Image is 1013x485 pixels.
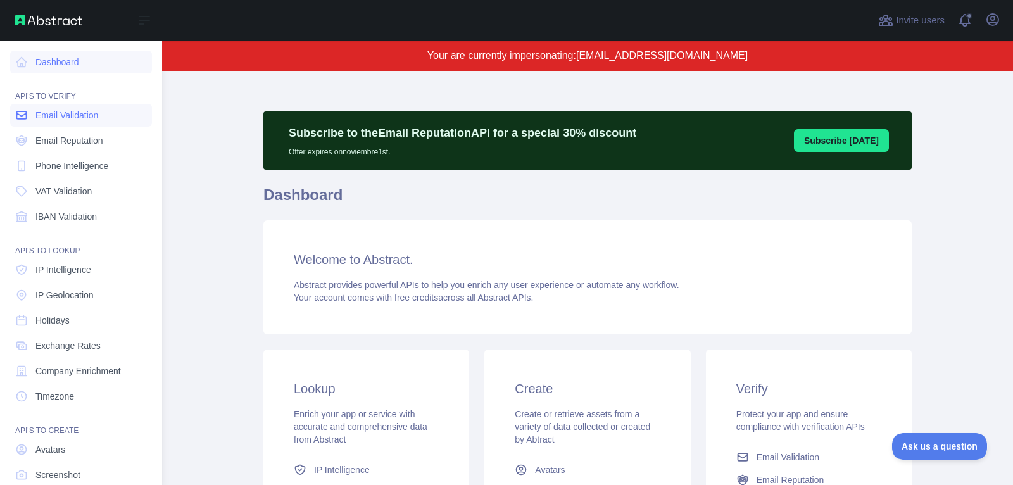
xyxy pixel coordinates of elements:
span: Exchange Rates [35,339,101,352]
span: Protect your app and ensure compliance with verification APIs [736,409,865,432]
span: Company Enrichment [35,365,121,377]
p: Subscribe to the Email Reputation API for a special 30 % discount [289,124,636,142]
p: Offer expires on noviembre 1st. [289,142,636,157]
div: API'S TO VERIFY [10,76,152,101]
button: Subscribe [DATE] [794,129,889,152]
a: Email Reputation [10,129,152,152]
a: Timezone [10,385,152,408]
a: Phone Intelligence [10,154,152,177]
span: [EMAIL_ADDRESS][DOMAIN_NAME] [576,50,748,61]
span: Avatars [535,463,565,476]
a: Company Enrichment [10,360,152,382]
span: Create or retrieve assets from a variety of data collected or created by Abtract [515,409,650,444]
iframe: Toggle Customer Support [892,433,988,460]
span: Phone Intelligence [35,160,108,172]
img: Abstract API [15,15,82,25]
a: Dashboard [10,51,152,73]
h3: Create [515,380,660,398]
h3: Lookup [294,380,439,398]
span: IP Intelligence [314,463,370,476]
div: API'S TO LOOKUP [10,230,152,256]
h3: Welcome to Abstract. [294,251,881,268]
a: Email Validation [10,104,152,127]
span: Email Validation [757,451,819,463]
span: Email Reputation [35,134,103,147]
span: Avatars [35,443,65,456]
button: Invite users [876,10,947,30]
a: IP Geolocation [10,284,152,306]
h1: Dashboard [263,185,912,215]
span: Your are currently impersonating: [427,50,576,61]
span: IP Intelligence [35,263,91,276]
span: Enrich your app or service with accurate and comprehensive data from Abstract [294,409,427,444]
span: Abstract provides powerful APIs to help you enrich any user experience or automate any workflow. [294,280,679,290]
span: IBAN Validation [35,210,97,223]
a: IBAN Validation [10,205,152,228]
span: Screenshot [35,469,80,481]
a: Holidays [10,309,152,332]
span: VAT Validation [35,185,92,198]
span: free credits [394,293,438,303]
h3: Verify [736,380,881,398]
a: Avatars [510,458,665,481]
a: IP Intelligence [10,258,152,281]
a: IP Intelligence [289,458,444,481]
a: Email Validation [731,446,886,469]
span: Timezone [35,390,74,403]
span: Invite users [896,13,945,28]
span: Holidays [35,314,70,327]
span: Your account comes with across all Abstract APIs. [294,293,533,303]
div: API'S TO CREATE [10,410,152,436]
a: VAT Validation [10,180,152,203]
a: Exchange Rates [10,334,152,357]
span: Email Validation [35,109,98,122]
span: IP Geolocation [35,289,94,301]
a: Avatars [10,438,152,461]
